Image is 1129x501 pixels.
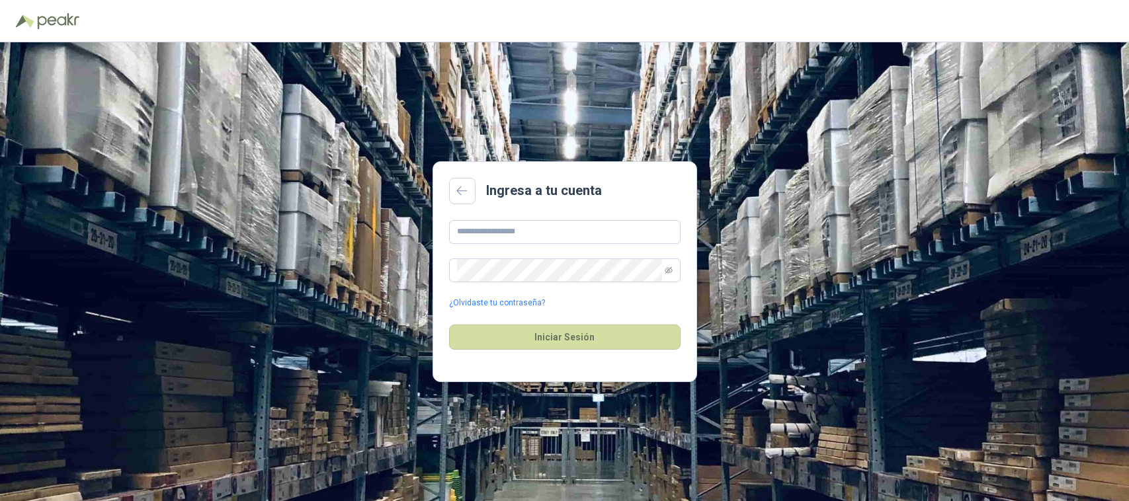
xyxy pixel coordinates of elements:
span: eye-invisible [665,266,673,274]
h2: Ingresa a tu cuenta [486,180,602,201]
button: Iniciar Sesión [449,325,681,350]
img: Peakr [37,13,79,29]
img: Logo [16,15,34,28]
a: ¿Olvidaste tu contraseña? [449,297,545,309]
